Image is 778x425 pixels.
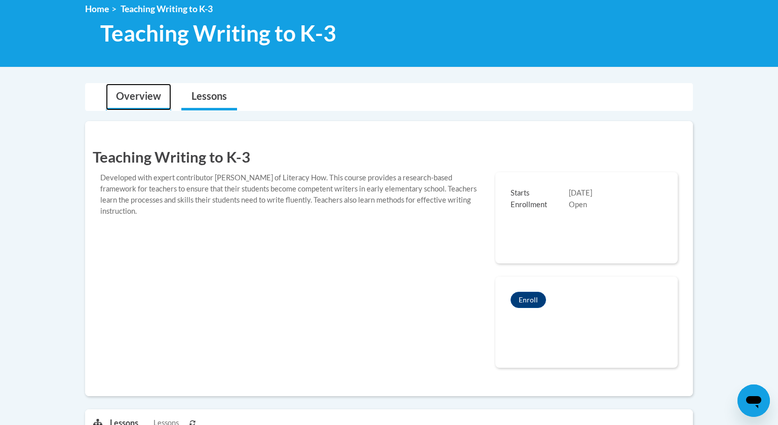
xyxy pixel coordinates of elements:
[569,188,592,197] span: [DATE]
[93,146,685,167] h1: Teaching Writing to K-3
[85,4,109,14] a: Home
[511,292,546,308] button: Teaching Writing to K-3
[737,384,770,417] iframe: Button to launch messaging window
[511,188,569,199] span: Starts
[106,84,171,110] a: Overview
[100,20,336,47] span: Teaching Writing to K-3
[181,84,237,110] a: Lessons
[93,172,488,217] div: Developed with expert contributor [PERSON_NAME] of Literacy How. This course provides a research-...
[511,200,569,211] span: Enrollment
[121,4,213,14] span: Teaching Writing to K-3
[569,200,587,209] span: Open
